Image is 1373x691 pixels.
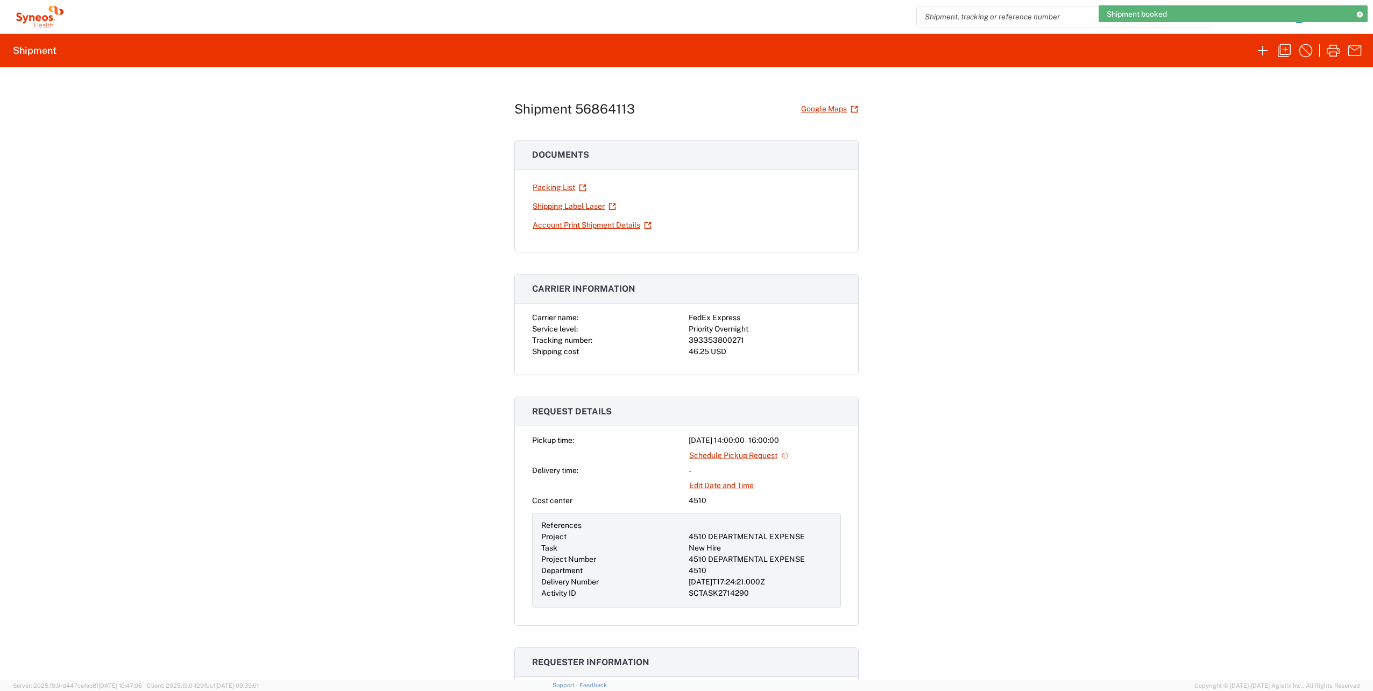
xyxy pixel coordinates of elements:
[689,323,841,335] div: Priority Overnight
[541,542,684,554] div: Task
[541,576,684,588] div: Delivery Number
[532,657,649,667] span: Requester information
[147,682,259,689] span: Client: 2025.19.0-129fbcf
[553,682,579,688] a: Support
[514,101,635,117] h1: Shipment 56864113
[689,565,832,576] div: 4510
[689,346,841,357] div: 46.25 USD
[532,178,587,197] a: Packing List
[541,521,582,530] span: References
[1107,9,1167,19] span: Shipment booked
[532,436,574,445] span: Pickup time:
[532,284,635,294] span: Carrier information
[13,682,142,689] span: Server: 2025.19.0-d447cefac8f
[532,150,589,160] span: Documents
[689,495,841,506] div: 4510
[579,682,607,688] a: Feedback
[532,466,578,475] span: Delivery time:
[541,554,684,565] div: Project Number
[532,406,612,417] span: Request details
[689,531,832,542] div: 4510 DEPARTMENTAL EXPENSE
[98,682,142,689] span: [DATE] 10:47:06
[689,446,789,465] a: Schedule Pickup Request
[532,336,592,344] span: Tracking number:
[541,531,684,542] div: Project
[689,554,832,565] div: 4510 DEPARTMENTAL EXPENSE
[541,565,684,576] div: Department
[532,197,617,216] a: Shipping Label Laser
[689,335,841,346] div: 393353800271
[532,496,572,505] span: Cost center
[532,347,579,356] span: Shipping cost
[1194,681,1360,690] span: Copyright © [DATE]-[DATE] Agistix Inc., All Rights Reserved
[689,465,841,476] div: -
[532,325,578,333] span: Service level:
[532,216,652,235] a: Account Print Shipment Details
[917,6,1195,27] input: Shipment, tracking or reference number
[689,476,754,495] a: Edit Date and Time
[801,100,859,118] a: Google Maps
[689,542,832,554] div: New Hire
[541,588,684,599] div: Activity ID
[689,435,841,446] div: [DATE] 14:00:00 - 16:00:00
[689,576,832,588] div: [DATE]T17:24:21.000Z
[215,682,259,689] span: [DATE] 09:39:01
[689,312,841,323] div: FedEx Express
[689,588,832,599] div: SCTASK2714290
[13,44,56,57] h2: Shipment
[532,313,578,322] span: Carrier name:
